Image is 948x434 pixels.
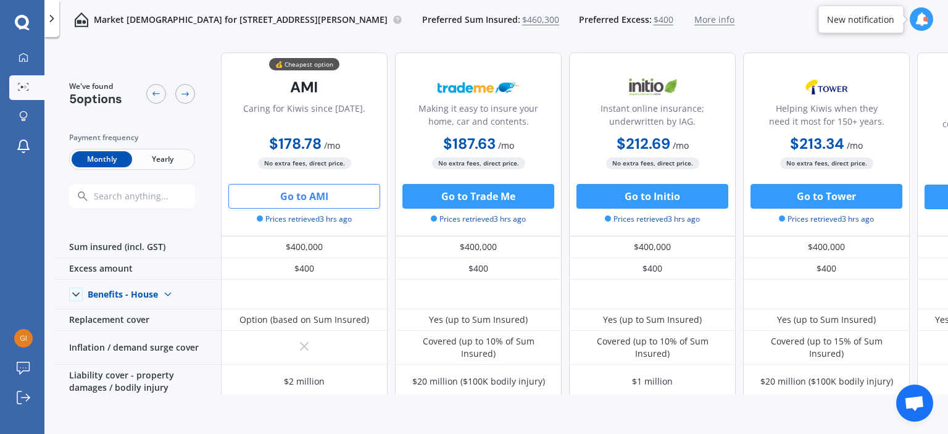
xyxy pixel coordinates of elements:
div: Yes (up to Sum Insured) [777,314,876,326]
div: Liability cover - property damages / bodily injury [54,365,221,399]
b: $213.34 [790,134,844,153]
span: / mo [673,140,689,151]
img: Tower.webp [786,72,867,102]
span: Yearly [132,151,193,167]
div: $400 [743,258,910,280]
div: Benefits - House [88,289,158,300]
div: New notification [827,13,894,25]
div: $400,000 [221,236,388,258]
img: AMI-text-1.webp [264,72,345,102]
div: $2 million [284,375,325,388]
div: Inflation / demand surge cover [54,331,221,365]
img: Benefit content down [158,285,178,304]
span: / mo [324,140,340,151]
span: We've found [69,81,122,92]
span: Prices retrieved 3 hrs ago [779,214,874,225]
button: Go to AMI [228,184,380,209]
img: home-and-contents.b802091223b8502ef2dd.svg [74,12,89,27]
div: Replacement cover [54,309,221,331]
div: Instant online insurance; underwritten by IAG. [580,102,725,133]
span: No extra fees, direct price. [432,157,525,169]
img: Initio.webp [612,72,693,102]
span: No extra fees, direct price. [780,157,873,169]
div: Open chat [896,385,933,422]
div: $400 [395,258,562,280]
div: Caring for Kiwis since [DATE]. [243,102,365,133]
img: Trademe.webp [438,72,519,102]
span: No extra fees, direct price. [258,157,351,169]
div: $400 [221,258,388,280]
div: $400 [569,258,736,280]
span: Prices retrieved 3 hrs ago [257,214,352,225]
div: 💰 Cheapest option [269,58,339,70]
div: Covered (up to 10% of Sum Insured) [404,335,552,360]
span: Prices retrieved 3 hrs ago [605,214,700,225]
input: Search anything... [93,191,219,202]
span: More info [694,14,734,26]
span: 5 options [69,91,122,107]
b: $212.69 [617,134,670,153]
b: $178.78 [269,134,322,153]
div: Helping Kiwis when they need it most for 150+ years. [754,102,899,133]
div: $400,000 [569,236,736,258]
div: $20 million ($100K bodily injury) [760,375,893,388]
button: Go to Initio [576,184,728,209]
span: Preferred Excess: [579,14,652,26]
span: / mo [498,140,514,151]
div: Covered (up to 15% of Sum Insured) [752,335,900,360]
img: 36d69247cadffe281bac7d69ffc40f44 [14,329,33,348]
div: $1 million [632,375,673,388]
p: Market [DEMOGRAPHIC_DATA] for [STREET_ADDRESS][PERSON_NAME] [94,14,388,26]
div: Excess amount [54,258,221,280]
span: Prices retrieved 3 hrs ago [431,214,526,225]
div: Option (based on Sum Insured) [239,314,369,326]
button: Go to Trade Me [402,184,554,209]
div: Yes (up to Sum Insured) [429,314,528,326]
div: Sum insured (incl. GST) [54,236,221,258]
span: Monthly [72,151,132,167]
span: No extra fees, direct price. [606,157,699,169]
span: / mo [847,140,863,151]
div: Making it easy to insure your home, car and contents. [405,102,551,133]
span: $460,300 [522,14,559,26]
div: Covered (up to 10% of Sum Insured) [578,335,726,360]
span: $400 [654,14,673,26]
div: $400,000 [743,236,910,258]
div: Yes (up to Sum Insured) [603,314,702,326]
div: Payment frequency [69,131,195,144]
span: Preferred Sum Insured: [422,14,520,26]
b: $187.63 [443,134,496,153]
div: $400,000 [395,236,562,258]
div: $20 million ($100K bodily injury) [412,375,545,388]
button: Go to Tower [750,184,902,209]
